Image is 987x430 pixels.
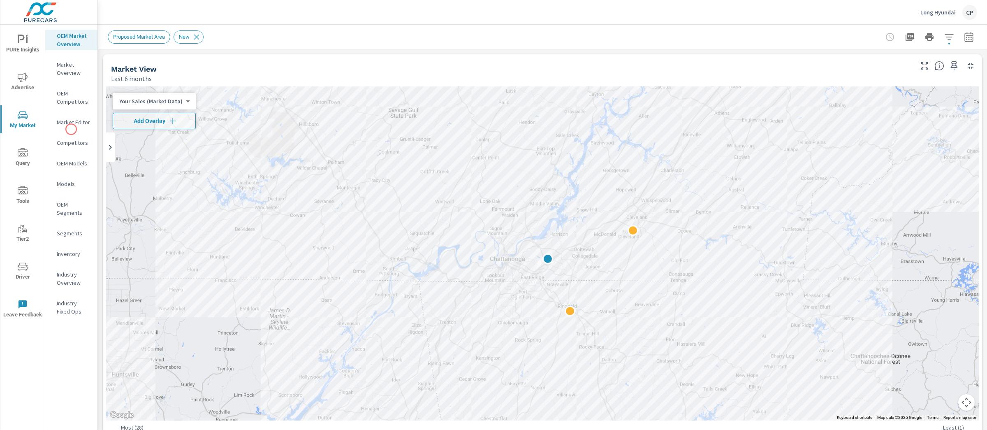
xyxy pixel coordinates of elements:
a: Terms (opens in new tab) [927,415,938,420]
p: Your Sales (Market Data) [119,98,183,105]
p: Segments [57,229,91,237]
p: Market Overview [57,60,91,77]
div: OEM Segments [45,198,97,219]
p: Competitors [57,139,91,147]
span: Map data ©2025 Google [877,415,922,420]
span: Advertise [3,72,42,93]
p: OEM Models [57,159,91,167]
p: Industry Overview [57,270,91,287]
div: Competitors [45,137,97,149]
button: Print Report [921,29,938,45]
span: Find the biggest opportunities in your market for your inventory. Understand by postal code where... [934,61,944,71]
p: Long Hyundai [920,9,956,16]
span: PURE Insights [3,35,42,55]
span: My Market [3,110,42,130]
button: Map camera controls [958,394,975,411]
span: Driver [3,262,42,282]
div: Market Editor [45,116,97,128]
p: Industry Fixed Ops [57,299,91,316]
button: Minimize Widget [964,59,977,72]
h5: Market View [111,65,157,73]
div: New [174,30,204,44]
div: OEM Models [45,157,97,170]
button: Select Date Range [961,29,977,45]
div: OEM Market Overview [45,30,97,50]
button: Add Overlay [113,113,196,129]
p: OEM Competitors [57,89,91,106]
div: CP [962,5,977,20]
span: Tools [3,186,42,206]
div: Inventory [45,248,97,260]
button: Make Fullscreen [918,59,931,72]
span: Save this to your personalized report [948,59,961,72]
span: Add Overlay [116,117,192,125]
span: Query [3,148,42,168]
p: Market Editor [57,118,91,126]
p: Inventory [57,250,91,258]
div: OEM Competitors [45,87,97,108]
div: Industry Fixed Ops [45,297,97,318]
div: nav menu [0,25,45,328]
p: OEM Segments [57,200,91,217]
p: Last 6 months [111,74,152,84]
div: Market Overview [45,58,97,79]
div: Industry Overview [45,268,97,289]
div: Your Sales (Market Data) [113,98,189,105]
span: Leave Feedback [3,300,42,320]
button: Keyboard shortcuts [837,415,872,421]
div: Segments [45,227,97,239]
span: New [174,34,195,40]
a: Open this area in Google Maps (opens a new window) [108,410,135,421]
span: Proposed Market Area [108,34,170,40]
button: Apply Filters [941,29,957,45]
img: Google [108,410,135,421]
a: Report a map error [943,415,976,420]
p: OEM Market Overview [57,32,91,48]
button: "Export Report to PDF" [901,29,918,45]
div: Models [45,178,97,190]
span: Tier2 [3,224,42,244]
p: Models [57,180,91,188]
